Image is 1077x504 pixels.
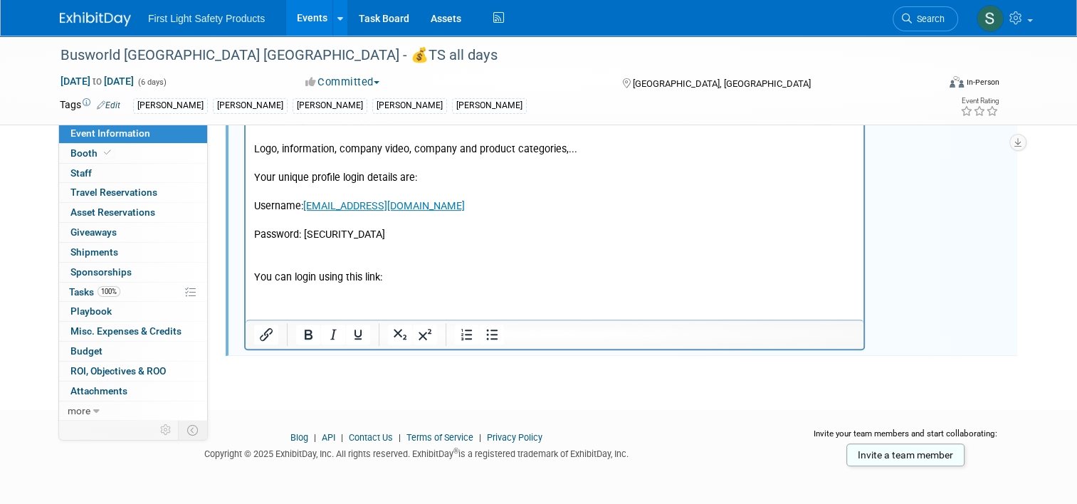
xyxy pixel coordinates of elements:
a: Edit [97,100,120,110]
div: In-Person [966,77,999,88]
button: Italic [321,325,345,345]
button: Bold [296,325,320,345]
button: Insert/edit link [254,325,278,345]
a: Staff [59,164,207,183]
div: Event Format [861,74,999,95]
a: Contact Us [349,432,393,443]
div: Event Rating [960,98,999,105]
b: NO EXTRA FEES! This platform replaces the paper catalogue [9,63,208,104]
b: 1. Update your company profile [9,263,152,275]
a: Privacy Policy [487,432,542,443]
a: Search [893,6,958,31]
span: Booth [70,147,114,159]
body: Rich Text Area. Press ALT-0 for help. [8,6,611,434]
button: Superscript [413,325,437,345]
a: Event Information [59,124,207,143]
a: Sponsorships [59,263,207,282]
div: [PERSON_NAME] [452,98,527,113]
a: [EMAIL_ADDRESS][DOMAIN_NAME] [58,350,219,362]
span: Shipments [70,246,118,258]
sup: ® [453,447,458,455]
div: Copyright © 2025 ExhibitDay, Inc. All rights reserved. ExhibitDay is a registered trademark of Ex... [60,444,772,461]
span: Sponsorships [70,266,132,278]
span: Budget [70,345,103,357]
span: Tasks [69,286,120,298]
span: more [68,405,90,416]
a: Asset Reservations [59,203,207,222]
img: Format-Inperson.png [950,76,964,88]
b: First Light Safety Products [122,35,246,47]
span: Travel Reservations [70,187,157,198]
span: | [476,432,485,443]
span: to [90,75,104,87]
b: What is in it for you (all for free)? [9,121,162,133]
td: Tags [60,98,120,114]
p: Dear Busworld Europe exhibitor, Your company profile for is live on the - SO, make sure you are s... [9,6,610,434]
span: | [310,432,320,443]
span: 100% [98,286,120,297]
span: [DATE] [DATE] [60,75,135,88]
button: Numbered list [455,325,479,345]
span: (6 days) [137,78,167,87]
button: Committed [300,75,385,90]
span: Giveaways [70,226,117,238]
td: Toggle Event Tabs [179,421,208,439]
b: What to do in 3 steps: [9,235,110,247]
span: First Light Safety Products [148,13,265,24]
a: Giveaways [59,223,207,242]
a: ROI, Objectives & ROO [59,362,207,381]
a: Attachments [59,382,207,401]
span: Search [912,14,945,24]
a: Playbook [59,302,207,321]
div: [PERSON_NAME] [213,98,288,113]
span: Misc. Expenses & Credits [70,325,182,337]
span: Attachments [70,385,127,397]
span: Staff [70,167,92,179]
div: [PERSON_NAME] [293,98,367,113]
a: Blog [290,432,308,443]
div: [PERSON_NAME] [133,98,208,113]
a: API [322,432,335,443]
div: [PERSON_NAME] [372,98,447,113]
b: NEW Busworld platform (website & app). [303,35,490,47]
a: Terms of Service [406,432,473,443]
span: | [395,432,404,443]
a: Travel Reservations [59,183,207,202]
img: Steph Willemsen [977,5,1004,32]
span: | [337,432,347,443]
a: more [59,401,207,421]
div: Busworld [GEOGRAPHIC_DATA] [GEOGRAPHIC_DATA] - 💰TS all days [56,43,920,68]
img: ExhibitDay [60,12,131,26]
button: Bullet list [480,325,504,345]
span: ROI, Objectives & ROO [70,365,166,377]
a: Budget [59,342,207,361]
a: Booth [59,144,207,163]
button: Subscript [388,325,412,345]
a: Invite a team member [846,443,965,466]
td: Personalize Event Tab Strip [154,421,179,439]
i: Booth reservation complete [104,149,111,157]
a: Tasks100% [59,283,207,302]
b: more leads! [105,206,159,219]
a: Misc. Expenses & Credits [59,322,207,341]
button: Underline [346,325,370,345]
span: Playbook [70,305,112,317]
div: Invite your team members and start collaborating: [794,428,1017,449]
span: Event Information [70,127,150,139]
span: Asset Reservations [70,206,155,218]
span: [GEOGRAPHIC_DATA], [GEOGRAPHIC_DATA] [633,78,811,89]
a: Shipments [59,243,207,262]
